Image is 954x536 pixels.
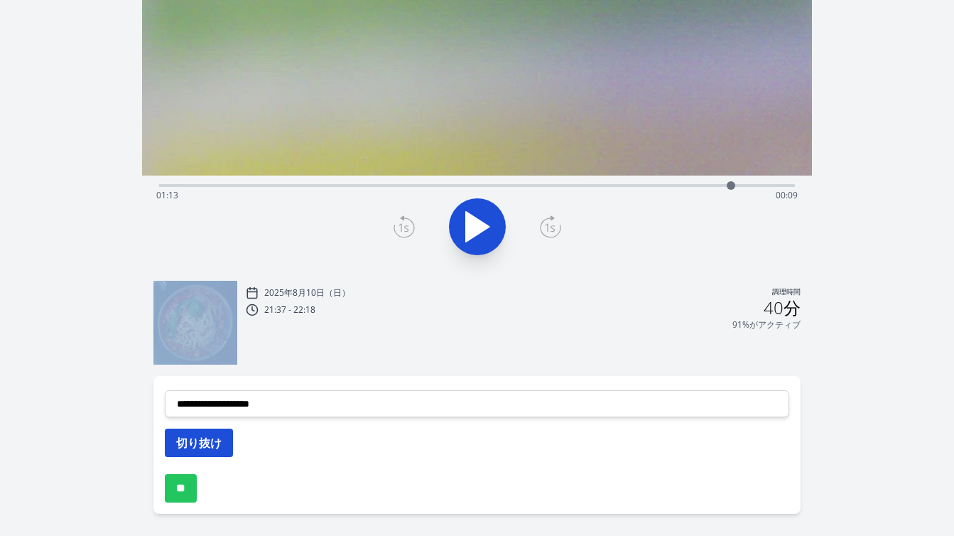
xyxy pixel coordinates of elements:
font: 2025年8月10日（日） [264,286,350,299]
font: 切り抜け [176,435,222,451]
button: 切り抜け [165,429,233,457]
font: 00:09 [776,189,798,201]
font: 調理時間 [772,287,801,296]
font: 91%がアクティブ [732,318,801,331]
font: 40分 [764,296,801,319]
img: 250810123840_thumb.jpeg [153,281,237,365]
font: 01:13 [156,189,178,201]
font: 21:37 - 22:18 [264,304,315,316]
